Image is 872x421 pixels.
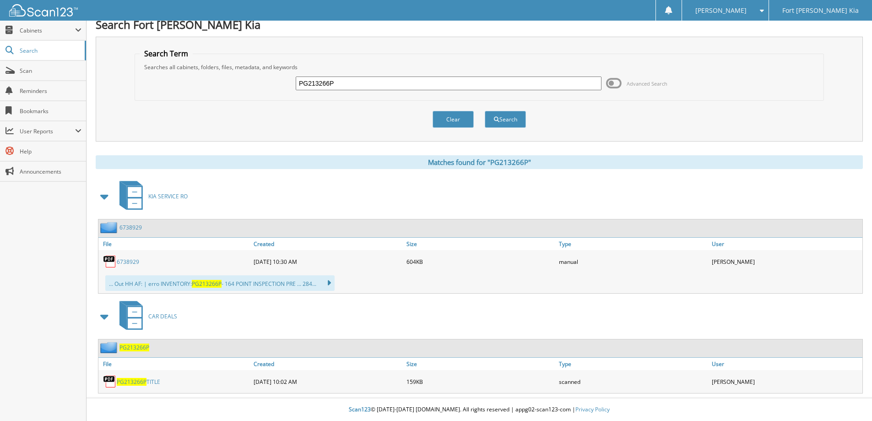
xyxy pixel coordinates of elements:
[251,372,404,391] div: [DATE] 10:02 AM
[575,405,610,413] a: Privacy Policy
[20,47,80,55] span: Search
[98,358,251,370] a: File
[20,67,81,75] span: Scan
[433,111,474,128] button: Clear
[710,252,862,271] div: [PERSON_NAME]
[826,377,872,421] iframe: Chat Widget
[251,238,404,250] a: Created
[117,378,146,386] span: PG213266P
[148,192,188,200] span: KIA SERVICE RO
[105,275,335,291] div: ... Out HH AF: | erro INVENTORY: - 164 POINT INSPECTION PRE ... 284...
[20,168,81,175] span: Announcements
[148,312,177,320] span: CAR DEALS
[557,238,710,250] a: Type
[404,238,557,250] a: Size
[20,148,81,155] span: Help
[96,155,863,169] div: Matches found for "PG213266P"
[557,372,710,391] div: scanned
[20,87,81,95] span: Reminders
[404,372,557,391] div: 159KB
[404,358,557,370] a: Size
[117,378,160,386] a: PG213266PTITLE
[20,27,75,34] span: Cabinets
[98,238,251,250] a: File
[710,238,862,250] a: User
[251,252,404,271] div: [DATE] 10:30 AM
[627,80,667,87] span: Advanced Search
[114,298,177,334] a: CAR DEALS
[710,358,862,370] a: User
[9,4,78,16] img: scan123-logo-white.svg
[404,252,557,271] div: 604KB
[251,358,404,370] a: Created
[557,358,710,370] a: Type
[87,399,872,421] div: © [DATE]-[DATE] [DOMAIN_NAME]. All rights reserved | appg02-scan123-com |
[119,344,149,351] a: PG213266P
[100,222,119,233] img: folder2.png
[140,49,193,59] legend: Search Term
[695,8,747,13] span: [PERSON_NAME]
[485,111,526,128] button: Search
[349,405,371,413] span: Scan123
[557,252,710,271] div: manual
[782,8,859,13] span: Fort [PERSON_NAME] Kia
[103,375,117,388] img: PDF.png
[710,372,862,391] div: [PERSON_NAME]
[100,342,119,353] img: folder2.png
[117,258,139,266] a: 6738929
[140,63,819,71] div: Searches all cabinets, folders, files, metadata, and keywords
[114,178,188,214] a: KIA SERVICE RO
[119,224,142,231] a: 6738929
[20,127,75,135] span: User Reports
[96,17,863,32] h1: Search Fort [PERSON_NAME] Kia
[20,107,81,115] span: Bookmarks
[103,255,117,268] img: PDF.png
[192,280,222,288] span: PG213266P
